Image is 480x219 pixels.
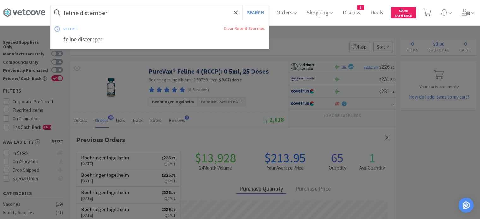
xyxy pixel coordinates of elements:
span: 3 [357,5,364,10]
span: Cash Back [395,14,412,18]
div: Open Intercom Messenger [459,198,474,213]
a: Discuss3 [340,10,363,16]
span: 5 [399,7,408,13]
span: . 20 [403,9,408,13]
a: $5.20Cash Back [391,4,416,21]
a: Deals [368,10,386,16]
span: $ [399,9,400,13]
input: Search by item, sku, manufacturer, ingredient, size... [51,5,269,20]
button: Search [242,5,269,20]
a: Clear Recent Searches [224,26,265,31]
div: feline distemper [51,34,269,45]
div: recent [63,24,151,34]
